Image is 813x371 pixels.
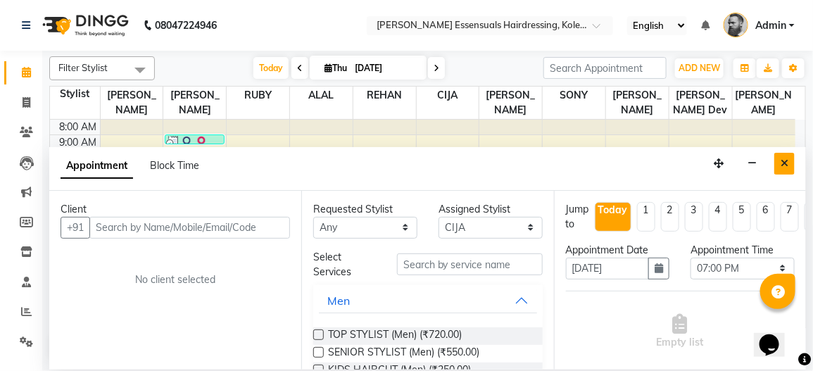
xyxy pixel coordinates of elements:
[327,292,350,309] div: Men
[101,87,163,119] span: [PERSON_NAME]
[566,243,670,258] div: Appointment Date
[691,243,795,258] div: Appointment Time
[351,58,421,79] input: 2025-09-04
[353,87,416,104] span: REHAN
[479,87,542,119] span: [PERSON_NAME]
[50,87,100,101] div: Stylist
[61,217,90,239] button: +91
[543,57,667,79] input: Search Appointment
[781,202,799,232] li: 7
[566,258,650,279] input: yyyy-mm-dd
[163,87,226,119] span: [PERSON_NAME]
[89,217,290,239] input: Search by Name/Mobile/Email/Code
[754,315,799,357] iframe: chat widget
[598,203,628,218] div: Today
[774,153,795,175] button: Close
[313,202,417,217] div: Requested Stylist
[685,202,703,232] li: 3
[637,202,655,232] li: 1
[319,288,536,313] button: Men
[543,87,605,104] span: SONY
[328,345,479,363] span: SENIOR STYLIST (Men) (₹550.00)
[755,18,786,33] span: Admin
[58,62,108,73] span: Filter Stylist
[439,202,543,217] div: Assigned Stylist
[303,250,386,279] div: Select Services
[227,87,289,104] span: RUBY
[709,202,727,232] li: 4
[675,58,724,78] button: ADD NEW
[61,153,133,179] span: Appointment
[321,63,351,73] span: Thu
[253,57,289,79] span: Today
[57,120,100,134] div: 8:00 AM
[669,87,732,119] span: [PERSON_NAME] Dev
[661,202,679,232] li: 2
[57,135,100,150] div: 9:00 AM
[290,87,353,104] span: ALAL
[150,159,199,172] span: Block Time
[657,314,704,350] span: Empty list
[733,202,751,232] li: 5
[417,87,479,104] span: CIJA
[328,327,462,345] span: TOP STYLIST (Men) (₹720.00)
[724,13,748,37] img: Admin
[155,6,217,45] b: 08047224946
[679,63,720,73] span: ADD NEW
[566,202,589,232] div: Jump to
[165,135,224,144] div: Remya, TK01, 09:00 AM-09:30 AM, WOMENS STYLING (WOMEN)
[61,202,290,217] div: Client
[757,202,775,232] li: 6
[733,87,795,119] span: [PERSON_NAME]
[94,272,256,287] div: No client selected
[36,6,132,45] img: logo
[397,253,543,275] input: Search by service name
[606,87,669,119] span: [PERSON_NAME]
